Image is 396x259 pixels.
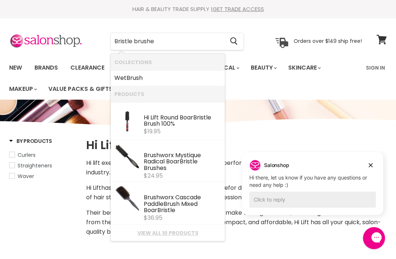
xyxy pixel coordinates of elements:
span: $36.95 [144,214,162,222]
li: View All [111,225,225,241]
a: Wetsh [114,72,221,84]
li: Collections: Wet Brush [111,70,225,86]
b: Bru [144,151,153,159]
iframe: Gorgias live chat campaigns [236,151,389,226]
li: Products: Brushworx Mystique Radical Boar Bristle Brushes [111,140,225,182]
span: has led the charge as innovators in [101,184,202,192]
span: Their bestselling Hi Lift professional wax heaters make waxing a breeze, delivering salon-like re... [86,208,381,236]
form: Product [110,33,244,50]
button: Search [224,33,243,50]
a: Brands [29,60,63,75]
b: Bristle [193,113,211,122]
b: Bru [164,200,173,208]
div: shworx Cascade Paddle sh Mixed Boar [144,194,221,215]
li: Products [111,86,225,102]
h3: By Products [9,137,52,145]
b: Bru [144,164,153,172]
a: Sign In [362,60,389,75]
p: Orders over $149 ship free! [294,38,362,44]
li: Products: Brushworx Cascade Paddle Brush Mixed Boar Bristle [111,182,225,224]
p: Hi Lift hair care [86,183,387,202]
h1: Hi Lift [86,137,387,153]
a: GET TRADE ACCESS [213,5,264,13]
a: Waver [9,172,77,180]
b: Bristle [157,206,175,214]
img: HLB6993_200x.jpg [117,106,137,137]
a: Straighteners [9,162,77,170]
a: View all 10 products [114,230,221,236]
img: 103474_200x.jpg [114,144,140,169]
a: New [4,60,27,75]
span: for decades. [228,184,264,192]
span: $19.95 [144,127,161,136]
span: Straighteners [18,162,52,169]
iframe: Gorgias live chat messenger [359,225,389,252]
a: Clearance [65,60,110,75]
a: Curlers [9,151,77,159]
span: $24.95 [144,171,163,180]
ul: Main menu [4,57,362,100]
span: Curlers [18,151,36,159]
a: Value Packs & Gifts [43,81,118,97]
a: Makeup [4,81,41,97]
a: Beauty [245,60,281,75]
div: Hi Lift Round Boar sh 100% [144,114,221,128]
img: 101537_200x.jpg [114,186,140,211]
span: Hi lift exemplifies the best of the best in quality, performance and reliability in the hair and ... [86,159,367,177]
b: Bristle [180,157,198,166]
b: Bru [126,74,136,82]
a: Skincare [283,60,325,75]
li: Collections [111,54,225,70]
input: Search [111,33,224,50]
div: shworx Mystique Radical Boar shes [144,152,221,173]
b: Bru [144,193,153,201]
li: Products: Hi Lift Round Boar Bristle Brush 100% [111,102,225,140]
span: Waver [18,173,34,180]
b: Bru [144,119,153,128]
